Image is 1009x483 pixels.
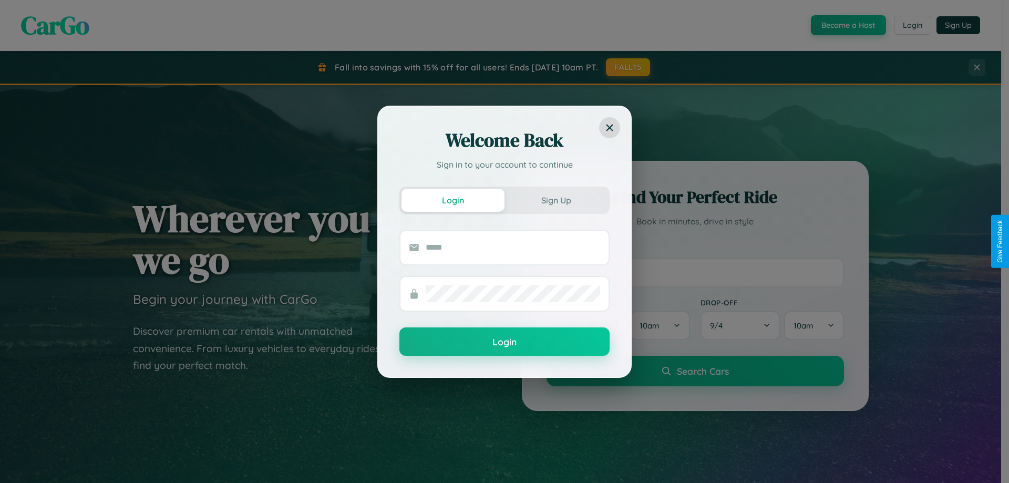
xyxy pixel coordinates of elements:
[996,220,1004,263] div: Give Feedback
[399,327,610,356] button: Login
[504,189,608,212] button: Sign Up
[401,189,504,212] button: Login
[399,158,610,171] p: Sign in to your account to continue
[399,128,610,153] h2: Welcome Back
